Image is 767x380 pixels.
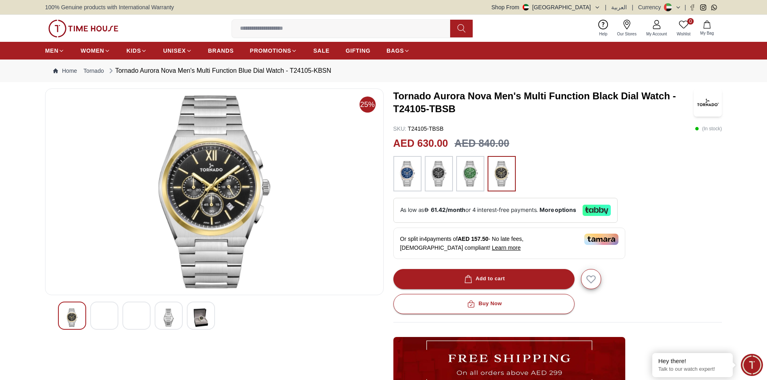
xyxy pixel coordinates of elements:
[53,67,77,75] a: Home
[129,308,144,327] img: Tornado Aurora Nova Men's Multi Function Blue Dial Watch - T24105-KBSN
[672,18,695,39] a: 0Wishlist
[584,234,618,245] img: Tamara
[45,47,58,55] span: MEN
[393,228,625,259] div: Or split in 4 payments of - No late fees, [DEMOGRAPHIC_DATA] compliant!
[492,3,600,11] button: Shop From[GEOGRAPHIC_DATA]
[455,136,509,151] h3: AED 840.00
[463,274,505,283] div: Add to cart
[48,20,118,37] img: ...
[465,299,502,308] div: Buy Now
[65,308,79,327] img: Tornado Aurora Nova Men's Multi Function Blue Dial Watch - T24105-KBSN
[393,269,575,289] button: Add to cart
[208,47,234,55] span: BRANDS
[674,31,694,37] span: Wishlist
[605,3,607,11] span: |
[208,43,234,58] a: BRANDS
[161,308,176,327] img: Tornado Aurora Nova Men's Multi Function Blue Dial Watch - T24105-KBSN
[194,308,208,327] img: Tornado Aurora Nova Men's Multi Function Blue Dial Watch - T24105-KBSN
[52,95,377,288] img: Tornado Aurora Nova Men's Multi Function Blue Dial Watch - T24105-KBSN
[658,366,727,373] p: Talk to our watch expert!
[596,31,611,37] span: Help
[393,125,444,133] p: T24105-TBSB
[741,354,763,376] div: Chat Widget
[492,160,512,187] img: ...
[81,43,110,58] a: WOMEN
[614,31,640,37] span: Our Stores
[523,4,529,10] img: United Arab Emirates
[250,43,298,58] a: PROMOTIONS
[81,47,104,55] span: WOMEN
[45,60,722,82] nav: Breadcrumb
[643,31,670,37] span: My Account
[611,3,627,11] button: العربية
[387,47,404,55] span: BAGS
[458,236,488,242] span: AED 157.50
[393,294,575,314] button: Buy Now
[658,357,727,365] div: Hey there!
[45,3,174,11] span: 100% Genuine products with International Warranty
[163,43,192,58] a: UNISEX
[83,67,104,75] a: Tornado
[126,43,147,58] a: KIDS
[97,308,112,328] img: Tornado Aurora Nova Men's Multi Function Blue Dial Watch - T24105-KBSN
[345,43,370,58] a: GIFTING
[107,66,331,76] div: Tornado Aurora Nova Men's Multi Function Blue Dial Watch - T24105-KBSN
[687,18,694,25] span: 0
[695,125,722,133] p: ( In stock )
[612,18,641,39] a: Our Stores
[594,18,612,39] a: Help
[711,4,717,10] a: Whatsapp
[387,43,410,58] a: BAGS
[345,47,370,55] span: GIFTING
[638,3,664,11] div: Currency
[684,3,686,11] span: |
[632,3,633,11] span: |
[163,47,186,55] span: UNISEX
[45,43,64,58] a: MEN
[393,90,694,115] h3: Tornado Aurora Nova Men's Multi Function Black Dial Watch - T24105-TBSB
[492,244,521,251] span: Learn more
[397,160,418,187] img: ...
[689,4,695,10] a: Facebook
[700,4,706,10] a: Instagram
[393,136,448,151] h2: AED 630.00
[250,47,292,55] span: PROMOTIONS
[360,97,376,113] span: 25%
[694,88,722,117] img: Tornado Aurora Nova Men's Multi Function Black Dial Watch - T24105-TBSB
[429,160,449,187] img: ...
[460,160,480,187] img: ...
[695,19,719,38] button: My Bag
[313,43,329,58] a: SALE
[393,125,407,132] span: SKU :
[126,47,141,55] span: KIDS
[313,47,329,55] span: SALE
[697,30,717,36] span: My Bag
